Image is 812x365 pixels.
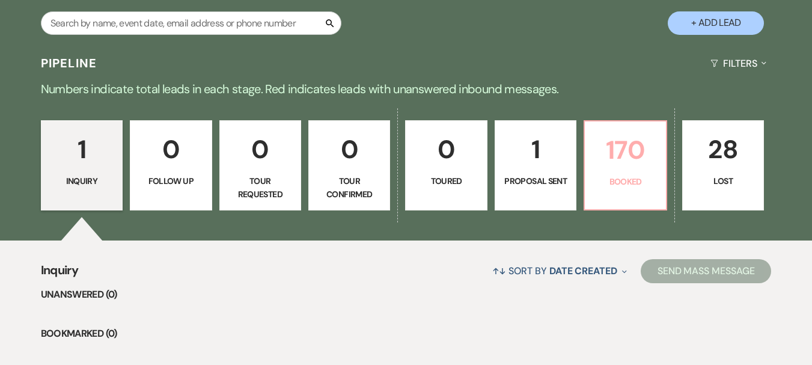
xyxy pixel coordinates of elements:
[227,174,293,201] p: Tour Requested
[706,48,771,79] button: Filters
[130,120,212,210] a: 0Follow Up
[41,11,341,35] input: Search by name, event date, email address or phone number
[549,265,617,277] span: Date Created
[41,261,79,287] span: Inquiry
[690,129,756,170] p: 28
[492,265,507,277] span: ↑↓
[219,120,301,210] a: 0Tour Requested
[641,259,772,283] button: Send Mass Message
[41,287,772,302] li: Unanswered (0)
[502,174,569,188] p: Proposal Sent
[316,129,382,170] p: 0
[487,255,632,287] button: Sort By Date Created
[502,129,569,170] p: 1
[413,174,479,188] p: Toured
[682,120,764,210] a: 28Lost
[308,120,390,210] a: 0Tour Confirmed
[405,120,487,210] a: 0Toured
[138,174,204,188] p: Follow Up
[227,129,293,170] p: 0
[41,55,97,72] h3: Pipeline
[592,130,658,170] p: 170
[592,175,658,188] p: Booked
[49,129,115,170] p: 1
[495,120,576,210] a: 1Proposal Sent
[41,120,123,210] a: 1Inquiry
[41,326,772,342] li: Bookmarked (0)
[316,174,382,201] p: Tour Confirmed
[413,129,479,170] p: 0
[138,129,204,170] p: 0
[49,174,115,188] p: Inquiry
[690,174,756,188] p: Lost
[668,11,764,35] button: + Add Lead
[584,120,667,210] a: 170Booked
